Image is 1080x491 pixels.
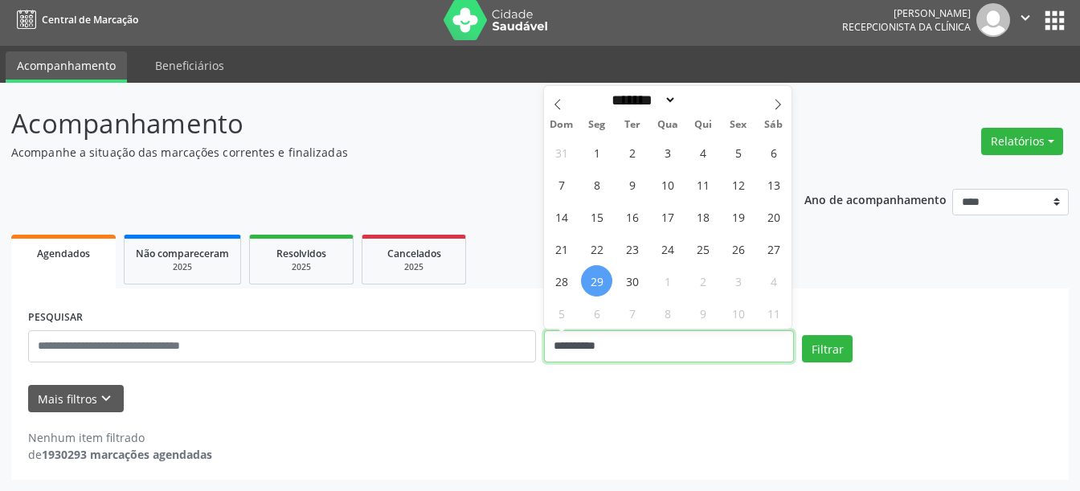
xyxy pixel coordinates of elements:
span: Setembro 29, 2025 [581,265,612,297]
span: Setembro 19, 2025 [722,201,754,232]
button:  [1010,3,1041,37]
span: Cancelados [387,247,441,260]
a: Beneficiários [144,51,235,80]
span: Outubro 11, 2025 [758,297,789,329]
span: Setembro 5, 2025 [722,137,754,168]
div: Nenhum item filtrado [28,429,212,446]
span: Outubro 3, 2025 [722,265,754,297]
span: Outubro 9, 2025 [687,297,718,329]
span: Outubro 8, 2025 [652,297,683,329]
span: Setembro 12, 2025 [722,169,754,200]
span: Setembro 16, 2025 [616,201,648,232]
span: Seg [579,120,615,130]
span: Setembro 3, 2025 [652,137,683,168]
span: Setembro 30, 2025 [616,265,648,297]
button: Relatórios [981,128,1063,155]
select: Month [606,92,677,108]
span: Setembro 2, 2025 [616,137,648,168]
span: Setembro 21, 2025 [546,233,577,264]
span: Dom [544,120,579,130]
span: Setembro 20, 2025 [758,201,789,232]
span: Outubro 6, 2025 [581,297,612,329]
span: Setembro 24, 2025 [652,233,683,264]
span: Setembro 14, 2025 [546,201,577,232]
span: Setembro 4, 2025 [687,137,718,168]
label: PESQUISAR [28,305,83,330]
span: Qui [685,120,721,130]
span: Central de Marcação [42,13,138,27]
div: 2025 [136,261,229,273]
span: Outubro 7, 2025 [616,297,648,329]
span: Recepcionista da clínica [842,20,971,34]
button: Mais filtroskeyboard_arrow_down [28,385,124,413]
span: Outubro 2, 2025 [687,265,718,297]
span: Ter [615,120,650,130]
span: Setembro 22, 2025 [581,233,612,264]
span: Não compareceram [136,247,229,260]
span: Outubro 1, 2025 [652,265,683,297]
span: Setembro 6, 2025 [758,137,789,168]
p: Acompanhamento [11,104,751,144]
button: apps [1041,6,1069,35]
span: Setembro 25, 2025 [687,233,718,264]
span: Setembro 11, 2025 [687,169,718,200]
span: Setembro 13, 2025 [758,169,789,200]
span: Setembro 28, 2025 [546,265,577,297]
span: Setembro 27, 2025 [758,233,789,264]
span: Setembro 18, 2025 [687,201,718,232]
i:  [1017,9,1034,27]
input: Year [677,92,730,108]
span: Qua [650,120,685,130]
p: Ano de acompanhamento [804,189,947,209]
span: Setembro 8, 2025 [581,169,612,200]
span: Agosto 31, 2025 [546,137,577,168]
span: Setembro 7, 2025 [546,169,577,200]
span: Outubro 4, 2025 [758,265,789,297]
span: Setembro 23, 2025 [616,233,648,264]
div: [PERSON_NAME] [842,6,971,20]
i: keyboard_arrow_down [97,390,115,407]
span: Setembro 9, 2025 [616,169,648,200]
div: 2025 [374,261,454,273]
span: Setembro 15, 2025 [581,201,612,232]
span: Outubro 10, 2025 [722,297,754,329]
span: Resolvidos [276,247,326,260]
span: Outubro 5, 2025 [546,297,577,329]
div: 2025 [261,261,342,273]
span: Setembro 10, 2025 [652,169,683,200]
span: Agendados [37,247,90,260]
p: Acompanhe a situação das marcações correntes e finalizadas [11,144,751,161]
span: Setembro 1, 2025 [581,137,612,168]
span: Setembro 17, 2025 [652,201,683,232]
img: img [976,3,1010,37]
span: Sex [721,120,756,130]
strong: 1930293 marcações agendadas [42,447,212,462]
a: Central de Marcação [11,6,138,33]
div: de [28,446,212,463]
span: Sáb [756,120,792,130]
span: Setembro 26, 2025 [722,233,754,264]
a: Acompanhamento [6,51,127,83]
button: Filtrar [802,335,853,362]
